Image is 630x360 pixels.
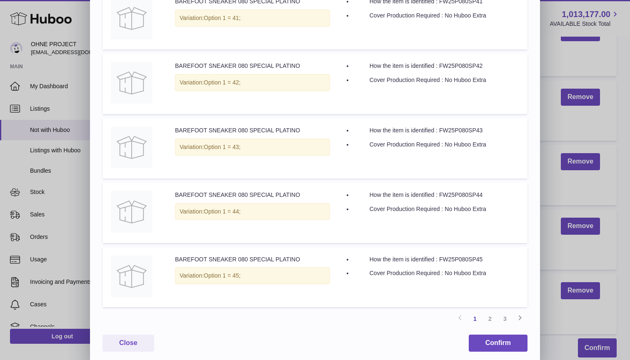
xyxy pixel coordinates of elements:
[353,12,519,20] li: Cover Production Required : No Huboo Extra
[111,191,152,233] img: no-photo.jpg
[482,311,497,326] a: 2
[204,272,240,279] span: Option 1 = 45;
[353,205,519,213] li: Cover Production Required : No Huboo Extra
[469,335,527,352] button: Confirm
[111,256,152,297] img: no-photo.jpg
[167,183,338,243] td: BAREFOOT SNEAKER 080 SPECIAL PLATINO
[175,139,330,156] div: Variation:
[204,144,240,150] span: Option 1 = 43;
[175,10,330,27] div: Variation:
[102,335,154,352] button: Close
[111,127,152,168] img: no-photo.jpg
[167,54,338,114] td: BAREFOOT SNEAKER 080 SPECIAL PLATINO
[353,256,519,263] li: How the item is identified : FW25P080SP45
[204,15,240,21] span: Option 1 = 41;
[167,247,338,308] td: BAREFOOT SNEAKER 080 SPECIAL PLATINO
[353,127,519,134] li: How the item is identified : FW25P080SP43
[175,203,330,220] div: Variation:
[353,269,519,277] li: Cover Production Required : No Huboo Extra
[175,267,330,284] div: Variation:
[353,62,519,70] li: How the item is identified : FW25P080SP42
[353,76,519,84] li: Cover Production Required : No Huboo Extra
[204,208,240,215] span: Option 1 = 44;
[111,62,152,104] img: no-photo.jpg
[353,141,519,149] li: Cover Production Required : No Huboo Extra
[353,191,519,199] li: How the item is identified : FW25P080SP44
[167,118,338,179] td: BAREFOOT SNEAKER 080 SPECIAL PLATINO
[497,311,512,326] a: 3
[204,79,240,86] span: Option 1 = 42;
[175,74,330,91] div: Variation:
[467,311,482,326] a: 1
